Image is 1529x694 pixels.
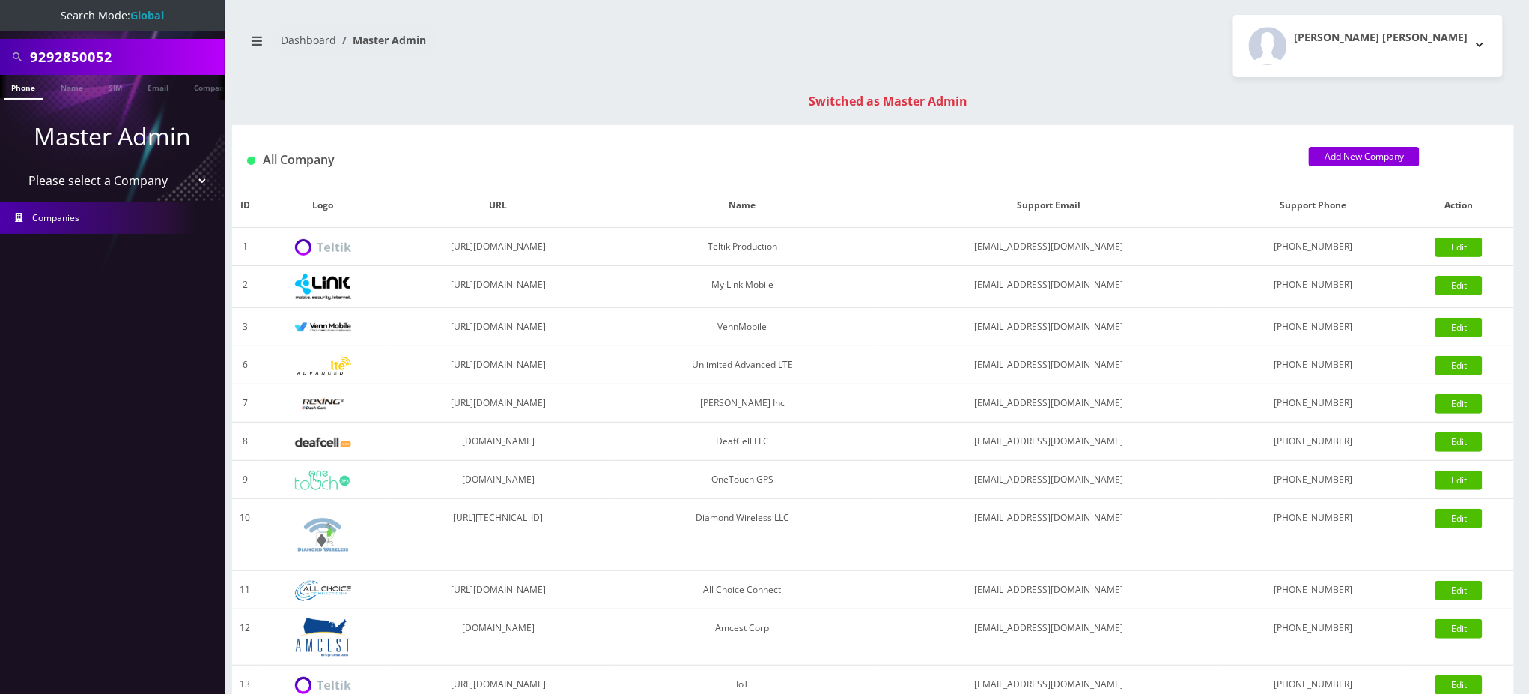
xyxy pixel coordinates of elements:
td: VennMobile [609,308,876,346]
td: Unlimited Advanced LTE [609,346,876,384]
td: [EMAIL_ADDRESS][DOMAIN_NAME] [876,266,1222,308]
a: Name [53,75,91,98]
td: 1 [232,228,258,266]
th: Support Phone [1222,184,1405,228]
span: Companies [33,211,80,224]
img: My Link Mobile [295,274,351,300]
td: 6 [232,346,258,384]
img: Amcest Corp [295,617,351,657]
img: All Choice Connect [295,581,351,601]
th: ID [232,184,258,228]
td: Diamond Wireless LLC [609,499,876,571]
img: Rexing Inc [295,397,351,411]
td: [PHONE_NUMBER] [1222,384,1405,423]
a: Edit [1435,356,1483,375]
img: OneTouch GPS [295,471,351,490]
img: All Company [247,157,255,165]
td: [PHONE_NUMBER] [1222,423,1405,461]
td: [EMAIL_ADDRESS][DOMAIN_NAME] [876,609,1222,666]
a: Company [186,75,237,98]
td: [URL][DOMAIN_NAME] [388,308,609,346]
th: Name [609,184,876,228]
strong: Global [130,8,164,22]
a: SIM [101,75,130,98]
a: Edit [1435,619,1483,639]
th: Action [1405,184,1514,228]
img: Teltik Production [295,239,351,256]
span: Search Mode: [61,8,164,22]
td: [URL][DOMAIN_NAME] [388,266,609,308]
td: [EMAIL_ADDRESS][DOMAIN_NAME] [876,308,1222,346]
td: Teltik Production [609,228,876,266]
td: My Link Mobile [609,266,876,308]
td: [PHONE_NUMBER] [1222,461,1405,499]
li: Master Admin [336,32,426,48]
a: Edit [1435,432,1483,452]
td: DeafCell LLC [609,423,876,461]
a: Phone [4,75,43,100]
td: [URL][DOMAIN_NAME] [388,384,609,423]
th: Logo [258,184,388,228]
td: 9 [232,461,258,499]
nav: breadcrumb [243,25,862,67]
img: VennMobile [295,322,351,333]
td: [EMAIL_ADDRESS][DOMAIN_NAME] [876,384,1222,423]
td: 3 [232,308,258,346]
td: [URL][DOMAIN_NAME] [388,228,609,266]
th: URL [388,184,609,228]
td: [URL][DOMAIN_NAME] [388,346,609,384]
td: Amcest Corp [609,609,876,666]
td: [PHONE_NUMBER] [1222,308,1405,346]
td: [EMAIL_ADDRESS][DOMAIN_NAME] [876,423,1222,461]
td: 10 [232,499,258,571]
a: Dashboard [281,33,336,47]
a: Edit [1435,318,1483,337]
img: DeafCell LLC [295,438,351,447]
button: [PERSON_NAME] [PERSON_NAME] [1233,15,1503,77]
td: 8 [232,423,258,461]
a: Edit [1435,276,1483,295]
td: [PHONE_NUMBER] [1222,571,1405,609]
td: 11 [232,571,258,609]
a: Edit [1435,238,1483,257]
td: [EMAIL_ADDRESS][DOMAIN_NAME] [876,499,1222,571]
td: [EMAIL_ADDRESS][DOMAIN_NAME] [876,461,1222,499]
td: [PHONE_NUMBER] [1222,266,1405,308]
a: Add New Company [1309,147,1420,166]
div: Switched as Master Admin [247,92,1529,110]
img: IoT [295,677,351,694]
td: OneTouch GPS [609,461,876,499]
td: [PHONE_NUMBER] [1222,346,1405,384]
td: [PERSON_NAME] Inc [609,384,876,423]
h1: All Company [247,153,1286,167]
td: [EMAIL_ADDRESS][DOMAIN_NAME] [876,346,1222,384]
td: [DOMAIN_NAME] [388,423,609,461]
input: Search All Companies [30,43,221,71]
a: Edit [1435,394,1483,414]
a: Edit [1435,581,1483,600]
h2: [PERSON_NAME] [PERSON_NAME] [1295,31,1468,44]
td: [DOMAIN_NAME] [388,461,609,499]
img: Diamond Wireless LLC [295,507,351,563]
td: [PHONE_NUMBER] [1222,499,1405,571]
a: Email [140,75,176,98]
td: All Choice Connect [609,571,876,609]
td: [PHONE_NUMBER] [1222,609,1405,666]
td: 2 [232,266,258,308]
img: Unlimited Advanced LTE [295,357,351,375]
td: [EMAIL_ADDRESS][DOMAIN_NAME] [876,571,1222,609]
a: Edit [1435,509,1483,528]
td: [URL][TECHNICAL_ID] [388,499,609,571]
td: 7 [232,384,258,423]
a: Edit [1435,471,1483,490]
td: [DOMAIN_NAME] [388,609,609,666]
td: [EMAIL_ADDRESS][DOMAIN_NAME] [876,228,1222,266]
td: [PHONE_NUMBER] [1222,228,1405,266]
td: 12 [232,609,258,666]
td: [URL][DOMAIN_NAME] [388,571,609,609]
th: Support Email [876,184,1222,228]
